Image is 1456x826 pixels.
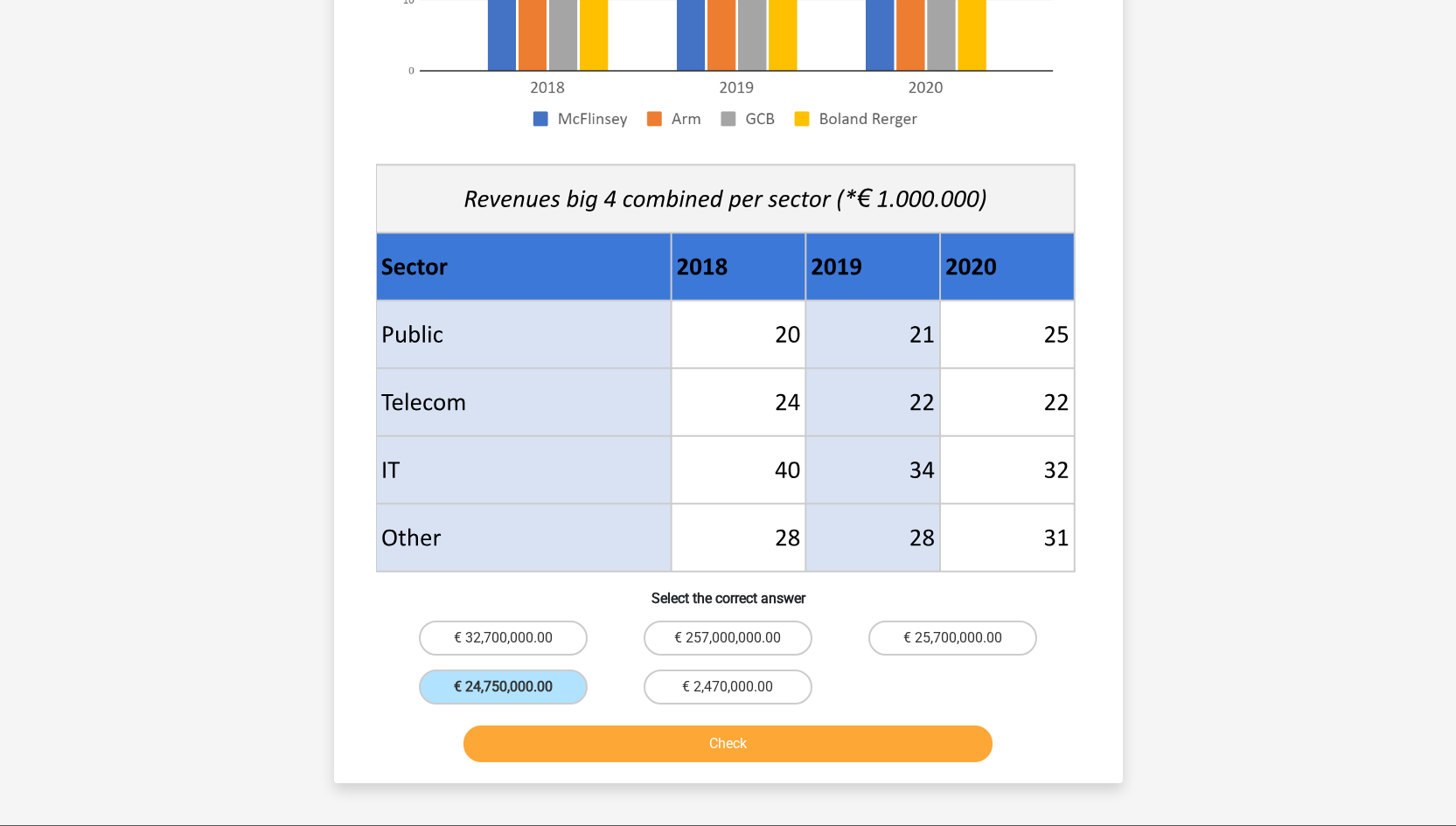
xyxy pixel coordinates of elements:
label: € 32,700,000.00 [419,621,588,656]
label: € 25,700,000.00 [868,621,1037,656]
label: € 257,000,000.00 [644,621,812,656]
button: Check [463,725,993,762]
h6: Select the correct answer [362,576,1095,607]
label: € 24,750,000.00 [419,670,588,705]
label: € 2,470,000.00 [644,670,812,705]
